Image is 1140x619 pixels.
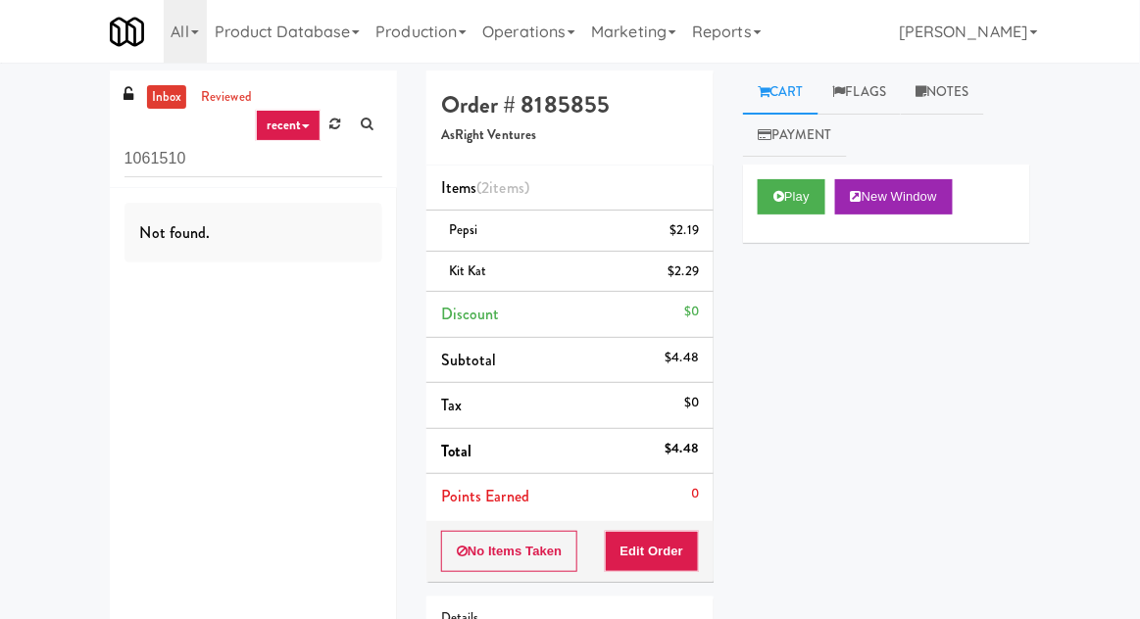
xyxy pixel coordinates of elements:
[684,391,699,415] div: $0
[441,531,578,572] button: No Items Taken
[441,92,699,118] h4: Order # 8185855
[669,260,700,284] div: $2.29
[666,346,700,370] div: $4.48
[670,218,700,243] div: $2.19
[124,141,382,177] input: Search vision orders
[818,71,902,115] a: Flags
[605,531,700,572] button: Edit Order
[441,303,500,325] span: Discount
[441,349,497,371] span: Subtotal
[743,71,818,115] a: Cart
[441,440,472,462] span: Total
[449,220,478,239] span: Pepsi
[691,482,699,506] div: 0
[256,110,321,141] a: recent
[684,300,699,324] div: $0
[441,176,529,199] span: Items
[449,262,487,280] span: Kit Kat
[140,221,211,244] span: Not found.
[835,179,953,214] button: New Window
[196,85,257,110] a: reviewed
[441,128,699,143] h5: AsRight Ventures
[743,114,847,158] a: Payment
[110,15,144,49] img: Micromart
[441,394,462,416] span: Tax
[490,176,525,199] ng-pluralize: items
[476,176,529,199] span: (2 )
[666,437,700,461] div: $4.48
[758,179,825,214] button: Play
[901,71,984,115] a: Notes
[147,85,187,110] a: inbox
[441,485,529,507] span: Points Earned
